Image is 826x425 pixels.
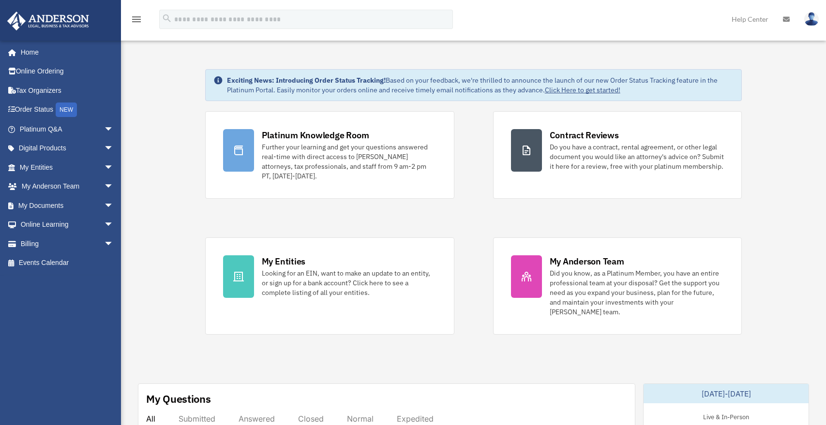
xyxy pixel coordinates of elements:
a: My Entities Looking for an EIN, want to make an update to an entity, or sign up for a bank accoun... [205,237,454,335]
span: arrow_drop_down [104,177,123,197]
a: Online Learningarrow_drop_down [7,215,128,234]
span: arrow_drop_down [104,119,123,139]
a: Home [7,43,123,62]
strong: Exciting News: Introducing Order Status Tracking! [227,76,386,85]
a: Contract Reviews Do you have a contract, rental agreement, or other legal document you would like... [493,111,742,199]
div: Based on your feedback, we're thrilled to announce the launch of our new Order Status Tracking fe... [227,75,734,95]
a: Digital Productsarrow_drop_down [7,139,128,158]
div: Platinum Knowledge Room [262,129,369,141]
div: Expedited [397,414,434,424]
i: search [162,13,172,24]
span: arrow_drop_down [104,234,123,254]
a: My Documentsarrow_drop_down [7,196,128,215]
a: My Anderson Teamarrow_drop_down [7,177,128,196]
div: Did you know, as a Platinum Member, you have an entire professional team at your disposal? Get th... [550,268,724,317]
div: All [146,414,155,424]
a: My Entitiesarrow_drop_down [7,158,128,177]
span: arrow_drop_down [104,139,123,159]
a: Order StatusNEW [7,100,128,120]
div: Live & In-Person [695,411,757,421]
a: My Anderson Team Did you know, as a Platinum Member, you have an entire professional team at your... [493,237,742,335]
div: My Anderson Team [550,255,624,267]
div: Answered [239,414,275,424]
div: Normal [347,414,374,424]
div: Looking for an EIN, want to make an update to an entity, or sign up for a bank account? Click her... [262,268,436,297]
div: NEW [56,103,77,117]
span: arrow_drop_down [104,158,123,177]
div: [DATE]-[DATE] [644,384,809,403]
span: arrow_drop_down [104,215,123,235]
div: My Entities [262,255,305,267]
span: arrow_drop_down [104,196,123,216]
a: Click Here to get started! [545,86,620,94]
div: Submitted [179,414,215,424]
i: menu [131,14,142,25]
div: Contract Reviews [550,129,619,141]
img: User Pic [804,12,819,26]
div: Closed [298,414,324,424]
a: menu [131,17,142,25]
a: Tax Organizers [7,81,128,100]
a: Events Calendar [7,253,128,273]
div: Do you have a contract, rental agreement, or other legal document you would like an attorney's ad... [550,142,724,171]
div: Further your learning and get your questions answered real-time with direct access to [PERSON_NAM... [262,142,436,181]
a: Online Ordering [7,62,128,81]
img: Anderson Advisors Platinum Portal [4,12,92,30]
a: Billingarrow_drop_down [7,234,128,253]
a: Platinum Knowledge Room Further your learning and get your questions answered real-time with dire... [205,111,454,199]
div: My Questions [146,392,211,406]
a: Platinum Q&Aarrow_drop_down [7,119,128,139]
